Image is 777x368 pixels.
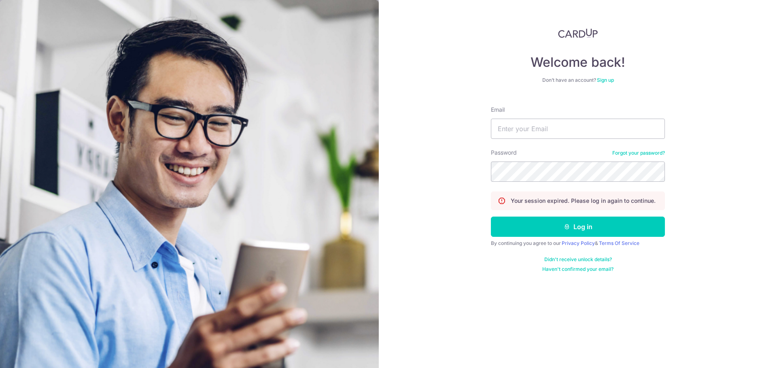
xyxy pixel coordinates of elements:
a: Didn't receive unlock details? [544,256,612,263]
a: Sign up [597,77,614,83]
a: Terms Of Service [599,240,639,246]
input: Enter your Email [491,119,665,139]
a: Haven't confirmed your email? [542,266,614,272]
img: CardUp Logo [558,28,598,38]
div: By continuing you agree to our & [491,240,665,247]
label: Password [491,149,517,157]
a: Forgot your password? [612,150,665,156]
button: Log in [491,217,665,237]
p: Your session expired. Please log in again to continue. [511,197,656,205]
h4: Welcome back! [491,54,665,70]
div: Don’t have an account? [491,77,665,83]
a: Privacy Policy [562,240,595,246]
label: Email [491,106,505,114]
